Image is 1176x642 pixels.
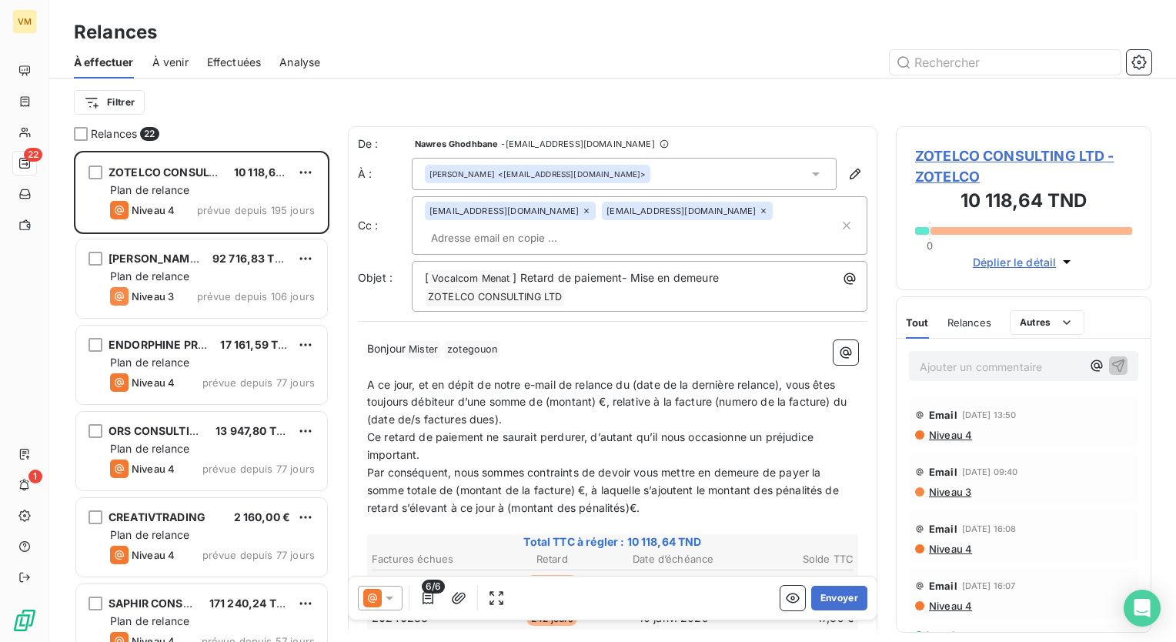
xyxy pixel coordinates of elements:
span: [PERSON_NAME] [429,169,495,179]
span: [DATE] 09:40 [962,467,1018,476]
span: prévue depuis 77 jours [202,376,315,389]
span: Déplier le détail [973,254,1057,270]
span: Mister [406,341,440,359]
span: Niveau 4 [132,204,175,216]
th: Retard [493,551,613,567]
span: Vocalcom Menat [429,270,512,288]
span: Par conséquent, nous sommes contraints de devoir vous mettre en demeure de payer la somme totale ... [367,466,842,514]
input: Adresse email en copie ... [425,226,603,249]
th: Factures échues [371,551,491,567]
span: Niveau 3 [927,486,971,498]
button: Autres [1010,310,1084,335]
h3: 10 118,64 TND [915,187,1132,218]
span: 20240204 [372,573,428,589]
label: À : [358,166,412,182]
span: Relances [947,316,991,329]
button: Déplier le détail [968,253,1080,271]
span: Total TTC à régler : 10 118,64 TND [369,534,856,550]
span: Plan de relance [110,442,189,455]
span: Niveau 4 [132,549,175,561]
span: 22 [140,127,159,141]
span: SAPHIR CONSEIL [109,597,199,610]
img: Logo LeanPay [12,608,37,633]
span: Plan de relance [110,356,189,369]
span: 354 jours [526,575,578,589]
span: ENDORPHINE PROD [109,338,214,351]
span: A ce jour, et en dépit de notre e-mail de relance du (date de la dernière relance), vous êtes tou... [367,378,850,426]
button: Envoyer [811,586,867,610]
span: Email [929,466,957,478]
span: Niveau 4 [927,543,972,555]
span: ZOTELCO CONSULTING LTD - ZOTELCO [915,145,1132,187]
span: Objet : [358,271,393,284]
span: 171 240,24 TND [209,597,292,610]
span: 22 [24,148,42,162]
button: Filtrer [74,90,145,115]
span: 10 118,64 TND [234,166,309,179]
span: À effectuer [74,55,134,70]
span: Niveau 4 [132,463,175,475]
span: Niveau 4 [927,600,972,612]
span: prévue depuis 77 jours [202,463,315,475]
span: prévue depuis 195 jours [197,204,315,216]
span: CREATIVTRADING [109,510,205,523]
div: <[EMAIL_ADDRESS][DOMAIN_NAME]> [429,169,646,179]
td: 2 366,00 € [735,573,855,590]
span: 0 [927,239,933,252]
div: Open Intercom Messenger [1124,590,1161,627]
label: Cc : [358,218,412,233]
span: [EMAIL_ADDRESS][DOMAIN_NAME] [429,206,579,216]
span: ZOTELCO CONSULTING LTD [426,289,564,306]
span: [EMAIL_ADDRESS][DOMAIN_NAME] [606,206,756,216]
span: Analyse [279,55,320,70]
span: 6/6 [422,580,445,594]
span: Niveau 4 [927,429,972,441]
span: Effectuées [207,55,262,70]
div: VM [12,9,37,34]
span: Plan de relance [110,614,189,627]
span: Email [929,409,957,421]
span: De : [358,136,412,152]
span: 2 160,00 € [234,510,291,523]
span: 1 [28,470,42,483]
span: [ [425,271,429,284]
span: 17 161,59 TND [220,338,294,351]
span: Plan de relance [110,528,189,541]
span: [DATE] [926,630,955,640]
span: Plan de relance [110,269,189,283]
span: ] Retard de paiement- Mise en demeure [513,271,719,284]
span: [DATE] 16:07 [962,581,1016,590]
span: 92 716,83 TND [212,252,291,265]
th: Solde TTC [735,551,855,567]
span: Email [929,580,957,592]
span: ZOTELCO CONSULTING LTD [109,166,259,179]
span: Niveau 4 [132,376,175,389]
span: À venir [152,55,189,70]
span: [DATE] 13:50 [962,410,1017,420]
span: Relances [91,126,137,142]
span: Niveau 3 [132,290,174,303]
span: prévue depuis 77 jours [202,549,315,561]
div: grid [74,151,329,642]
span: Tout [906,316,929,329]
span: Ce retard de paiement ne saurait perdurer, d’autant qu’il nous occasionne un préjudice important. [367,430,817,461]
span: [DATE] 16:08 [962,524,1017,533]
span: Plan de relance [110,183,189,196]
span: Bonjour [367,342,406,355]
span: - [EMAIL_ADDRESS][DOMAIN_NAME] [501,139,654,149]
input: Rechercher [890,50,1121,75]
span: 13 947,80 TND [215,424,292,437]
th: Date d’échéance [613,551,733,567]
span: [PERSON_NAME] [109,252,201,265]
span: zotegouon [445,341,499,359]
span: Email [929,523,957,535]
span: prévue depuis 106 jours [197,290,315,303]
h3: Relances [74,18,157,46]
span: ORS CONSULTING [109,424,206,437]
span: Nawres Ghodhbane [415,139,498,149]
td: [DATE] [613,573,733,590]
